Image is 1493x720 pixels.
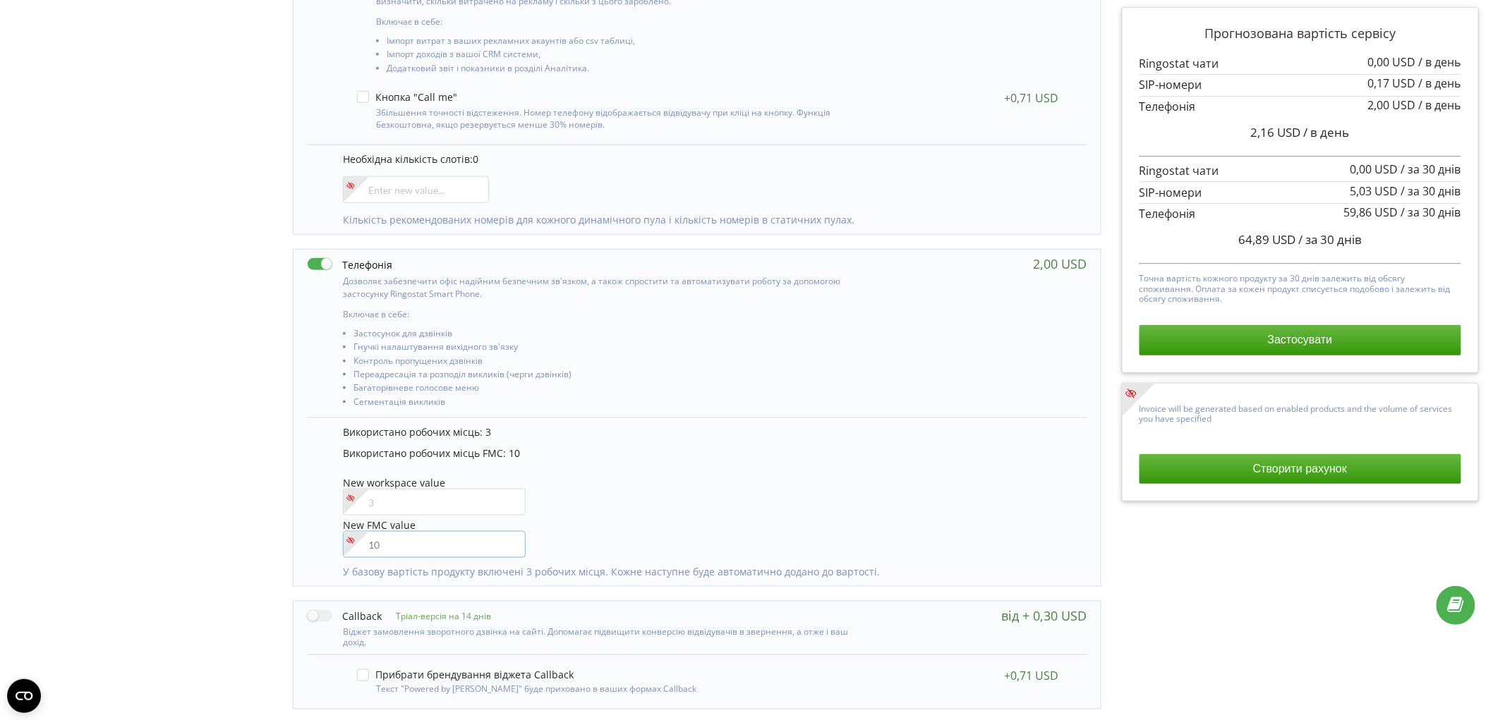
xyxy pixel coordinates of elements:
[343,489,526,515] input: 3
[1140,56,1461,72] p: Ringostat чати
[1140,25,1461,43] p: Прогнозована вартість сервісу
[382,610,491,622] p: Тріал-версія на 14 днів
[343,531,526,558] input: 10
[1344,205,1398,220] span: 59,86 USD
[1251,124,1301,140] span: 2,16 USD
[1419,75,1461,91] span: / в день
[357,681,848,695] div: Текст "Powered by [PERSON_NAME]" буде приховано в ваших формах Callback
[343,425,491,439] span: Використано робочих місць: 3
[1419,54,1461,70] span: / в день
[1004,91,1058,105] div: +0,71 USD
[387,49,848,63] li: Імпорт доходів з вашої CRM системи,
[7,679,41,713] button: Open CMP widget
[353,342,853,355] li: Гнучкі налаштування вихідного зв'язку
[1401,205,1461,220] span: / за 30 днів
[343,275,853,299] p: Дозволяє забезпечити офіс надійним безпечним зв'язком, а також спростити та автоматизувати роботу...
[1350,183,1398,199] span: 5,03 USD
[353,397,853,410] li: Сегментація викликів
[353,383,853,396] li: Багаторівневе голосове меню
[357,91,457,103] label: Кнопка "Call me"
[343,176,489,203] input: Enter new value...
[343,476,445,489] span: New workspace value
[1140,163,1461,179] p: Ringostat чати
[1140,185,1461,201] p: SIP-номери
[1350,161,1398,177] span: 0,00 USD
[1401,161,1461,177] span: / за 30 днів
[343,308,853,320] p: Включає в себе:
[1140,99,1461,115] p: Телефонія
[343,213,1072,227] p: Кількість рекомендованих номерів для кожного динамічного пула і кількість номерів в статичних пулах.
[343,565,1072,579] p: У базову вартість продукту включені 3 робочих місця. Кожне наступне буде автоматично додано до ва...
[308,609,382,623] label: Callback
[353,356,853,370] li: Контроль пропущених дзвінків
[1368,97,1416,113] span: 2,00 USD
[376,16,848,28] p: Включає в себе:
[1298,231,1362,248] span: / за 30 днів
[387,36,848,49] li: Імпорт витрат з ваших рекламних акаунтів або csv таблиці,
[308,257,392,271] label: Телефонія
[343,152,1072,166] p: Необхідна кількість слотів:
[1001,609,1087,623] div: від + 0,30 USD
[1033,257,1087,271] div: 2,00 USD
[1401,183,1461,199] span: / за 30 днів
[1419,97,1461,113] span: / в день
[1140,270,1461,304] p: Точна вартість кожного продукту за 30 днів залежить від обсягу споживання. Оплата за кожен продук...
[1140,401,1461,425] p: Invoice will be generated based on enabled products and the volume of services you have specified
[1368,75,1416,91] span: 0,17 USD
[357,669,574,681] label: Прибрати брендування віджета Callback
[1304,124,1350,140] span: / в день
[1140,77,1461,93] p: SIP-номери
[1238,231,1295,248] span: 64,89 USD
[353,329,853,342] li: Застосунок для дзвінків
[308,623,853,647] div: Віджет замовлення зворотного дзвінка на сайті. Допомагає підвищити конверсію відвідувачів в зверн...
[343,518,416,532] span: New FMC value
[1368,54,1416,70] span: 0,00 USD
[343,446,520,460] span: Використано робочих місць FMC: 10
[376,106,848,130] p: Збільшення точності відстеження. Номер телефону відображається відвідувачу при кліці на кнопку. Ф...
[1140,454,1461,484] button: Створити рахунок
[1004,669,1058,683] div: +0,71 USD
[1140,206,1461,222] p: Телефонія
[353,370,853,383] li: Переадресація та розподіл викликів (черги дзвінків)
[1140,325,1461,355] button: Застосувати
[473,152,478,166] span: 0
[387,63,848,77] li: Додатковий звіт і показники в розділі Аналітика.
